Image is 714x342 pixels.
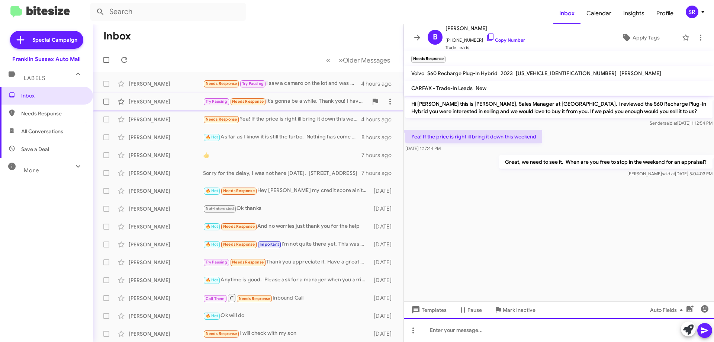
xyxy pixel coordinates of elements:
span: Auto Fields [650,303,686,317]
span: CARFAX - Trade-In Leads [411,85,473,92]
div: [PERSON_NAME] [129,330,203,338]
a: Profile [650,3,679,24]
span: Not-Interested [206,206,234,211]
div: [DATE] [370,223,398,230]
div: [PERSON_NAME] [129,116,203,123]
div: 4 hours ago [361,80,398,87]
div: 👍 [203,151,361,159]
span: All Conversations [21,128,63,135]
div: [PERSON_NAME] [129,98,203,105]
span: Needs Response [206,117,237,122]
span: S60 Recharge Plug-In Hybrid [427,70,498,77]
span: Needs Response [206,331,237,336]
div: [DATE] [370,330,398,338]
span: [PERSON_NAME] [446,24,525,33]
span: Trade Leads [446,44,525,51]
div: Anytime is good. Please ask for a manager when you arrive. [203,276,370,284]
div: [PERSON_NAME] [129,80,203,87]
div: [PERSON_NAME] [129,187,203,195]
div: Franklin Sussex Auto Mall [12,55,81,63]
button: Previous [322,52,335,68]
span: Save a Deal [21,146,49,153]
span: Labels [24,75,45,81]
div: [PERSON_NAME] [129,294,203,302]
span: [PHONE_NUMBER] [446,33,525,44]
span: 🔥 Hot [206,224,218,229]
div: 4 hours ago [361,116,398,123]
div: [PERSON_NAME] [129,277,203,284]
span: 🔥 Hot [206,242,218,247]
span: Try Pausing [206,99,227,104]
div: [PERSON_NAME] [129,205,203,212]
div: And no worries just thank you for the help [203,222,370,231]
span: [DATE] 1:17:44 PM [405,146,441,151]
span: Needs Response [223,188,255,193]
a: Insights [617,3,650,24]
span: Templates [410,303,447,317]
div: [PERSON_NAME] [129,312,203,320]
span: Needs Response [232,260,264,265]
div: [PERSON_NAME] [129,134,203,141]
span: B [433,31,438,43]
span: Inbox [21,92,84,99]
a: Inbox [553,3,580,24]
span: Important [260,242,279,247]
div: SR [686,6,698,18]
button: Auto Fields [644,303,692,317]
div: [DATE] [370,312,398,320]
span: Pause [467,303,482,317]
span: Try Pausing [242,81,264,86]
span: said at [664,120,677,126]
span: Special Campaign [32,36,77,44]
span: 🔥 Hot [206,278,218,282]
div: [PERSON_NAME] [129,259,203,266]
span: Needs Response [232,99,264,104]
button: Pause [453,303,488,317]
button: SR [679,6,706,18]
span: Needs Response [223,242,255,247]
div: [PERSON_NAME] [129,169,203,177]
span: 🔥 Hot [206,135,218,140]
div: Hey [PERSON_NAME] my credit score ain't good it's like 604 is it worth me coming down there or no... [203,186,370,195]
span: Apply Tags [633,31,660,44]
button: Templates [404,303,453,317]
span: Volvo [411,70,424,77]
span: Calendar [580,3,617,24]
a: Copy Number [486,37,525,43]
div: [PERSON_NAME] [129,223,203,230]
div: [DATE] [370,259,398,266]
h1: Inbox [103,30,131,42]
span: 🔥 Hot [206,188,218,193]
nav: Page navigation example [322,52,395,68]
span: « [326,55,330,65]
div: 7 hours ago [361,151,398,159]
div: [DATE] [370,187,398,195]
div: Sorry for the delay, I was not here [DATE]. [STREET_ADDRESS] [203,169,361,177]
span: said at [662,171,675,176]
button: Mark Inactive [488,303,541,317]
div: Yea! If the price is right ill bring it down this weekend [203,115,361,124]
div: [DATE] [370,241,398,248]
div: Inbound Call [203,293,370,303]
div: It's gonna be a while. Thank you! I have a lease that isn't up until May. I thought it ended in F... [203,97,368,106]
p: Yea! If the price is right ill bring it down this weekend [405,130,542,143]
span: [US_VEHICLE_IDENTIFICATION_NUMBER] [516,70,617,77]
div: I'm not quite there yet. This was a four year lease. And thank you I appreciate that. [203,240,370,249]
span: Sender [DATE] 1:12:54 PM [650,120,713,126]
span: Needs Response [223,224,255,229]
div: [DATE] [370,294,398,302]
div: Ok thanks [203,204,370,213]
span: Needs Response [239,296,270,301]
span: More [24,167,39,174]
div: [DATE] [370,277,398,284]
span: Needs Response [21,110,84,117]
a: Special Campaign [10,31,83,49]
span: 🔥 Hot [206,313,218,318]
span: Call Them [206,296,225,301]
input: Search [90,3,246,21]
div: [PERSON_NAME] [129,241,203,248]
button: Apply Tags [602,31,678,44]
div: [DATE] [370,205,398,212]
